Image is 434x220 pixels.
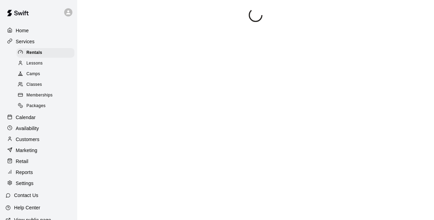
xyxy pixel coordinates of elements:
a: Calendar [5,112,72,123]
span: Rentals [26,49,42,56]
p: Services [16,38,35,45]
span: Memberships [26,92,52,99]
a: Packages [16,101,77,112]
a: Classes [16,80,77,90]
a: Marketing [5,145,72,155]
a: Camps [16,69,77,80]
div: Packages [16,101,74,111]
a: Settings [5,178,72,188]
a: Lessons [16,58,77,69]
p: Contact Us [14,192,38,199]
div: Rentals [16,48,74,58]
a: Home [5,25,72,36]
p: Availability [16,125,39,132]
a: Rentals [16,47,77,58]
div: Camps [16,69,74,79]
div: Lessons [16,59,74,68]
a: Services [5,36,72,47]
p: Marketing [16,147,37,154]
div: Classes [16,80,74,90]
a: Memberships [16,90,77,101]
p: Home [16,27,29,34]
span: Classes [26,81,42,88]
span: Camps [26,71,40,78]
p: Reports [16,169,33,176]
p: Customers [16,136,39,143]
p: Calendar [16,114,36,121]
a: Reports [5,167,72,177]
span: Packages [26,103,46,109]
p: Retail [16,158,28,165]
a: Retail [5,156,72,166]
span: Lessons [26,60,43,67]
a: Customers [5,134,72,144]
p: Help Center [14,204,40,211]
p: Settings [16,180,34,187]
div: Memberships [16,91,74,100]
a: Availability [5,123,72,134]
